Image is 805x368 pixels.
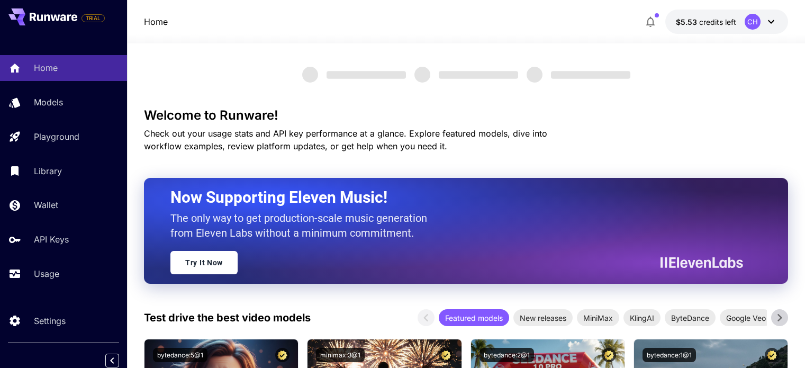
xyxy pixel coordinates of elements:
[665,309,716,326] div: ByteDance
[34,61,58,74] p: Home
[513,312,573,324] span: New releases
[34,233,69,246] p: API Keys
[144,310,311,326] p: Test drive the best video models
[144,15,168,28] a: Home
[144,15,168,28] nav: breadcrumb
[676,16,736,28] div: $5.5278
[170,187,735,208] h2: Now Supporting Eleven Music!
[676,17,699,26] span: $5.53
[34,130,79,143] p: Playground
[144,108,788,123] h3: Welcome to Runware!
[439,348,453,362] button: Certified Model – Vetted for best performance and includes a commercial license.
[745,14,761,30] div: CH
[439,312,509,324] span: Featured models
[665,10,788,34] button: $5.5278CH
[480,348,534,362] button: bytedance:2@1
[765,348,779,362] button: Certified Model – Vetted for best performance and includes a commercial license.
[170,211,435,240] p: The only way to get production-scale music generation from Eleven Labs without a minimum commitment.
[170,251,238,274] a: Try It Now
[153,348,207,362] button: bytedance:5@1
[699,17,736,26] span: credits left
[623,312,661,324] span: KlingAI
[34,199,58,211] p: Wallet
[577,312,619,324] span: MiniMax
[34,96,63,109] p: Models
[82,14,104,22] span: TRIAL
[643,348,696,362] button: bytedance:1@1
[720,309,772,326] div: Google Veo
[665,312,716,324] span: ByteDance
[316,348,365,362] button: minimax:3@1
[34,165,62,177] p: Library
[623,309,661,326] div: KlingAI
[602,348,616,362] button: Certified Model – Vetted for best performance and includes a commercial license.
[513,309,573,326] div: New releases
[82,12,105,24] span: Add your payment card to enable full platform functionality.
[34,315,66,327] p: Settings
[105,354,119,367] button: Collapse sidebar
[577,309,619,326] div: MiniMax
[275,348,290,362] button: Certified Model – Vetted for best performance and includes a commercial license.
[144,128,547,151] span: Check out your usage stats and API key performance at a glance. Explore featured models, dive int...
[439,309,509,326] div: Featured models
[34,267,59,280] p: Usage
[720,312,772,324] span: Google Veo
